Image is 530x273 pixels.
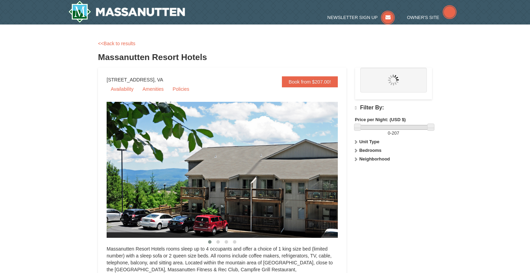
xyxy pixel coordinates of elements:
[392,130,399,136] span: 207
[388,75,399,86] img: wait.gif
[327,15,395,20] a: Newsletter Sign Up
[359,148,381,153] strong: Bedrooms
[355,130,432,137] label: -
[355,105,432,111] h4: Filter By:
[107,84,138,94] a: Availability
[98,50,432,64] h3: Massanutten Resort Hotels
[359,156,390,162] strong: Neighborhood
[138,84,168,94] a: Amenities
[407,15,440,20] span: Owner's Site
[68,1,185,23] img: Massanutten Resort Logo
[388,130,390,136] span: 0
[107,102,355,238] img: 19219026-1-e3b4ac8e.jpg
[168,84,193,94] a: Policies
[68,1,185,23] a: Massanutten Resort
[355,117,406,122] strong: Price per Night: (USD $)
[359,139,379,144] strong: Unit Type
[282,76,338,87] a: Book from $207.00!
[98,41,135,46] a: <<Back to results
[327,15,378,20] span: Newsletter Sign Up
[407,15,457,20] a: Owner's Site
